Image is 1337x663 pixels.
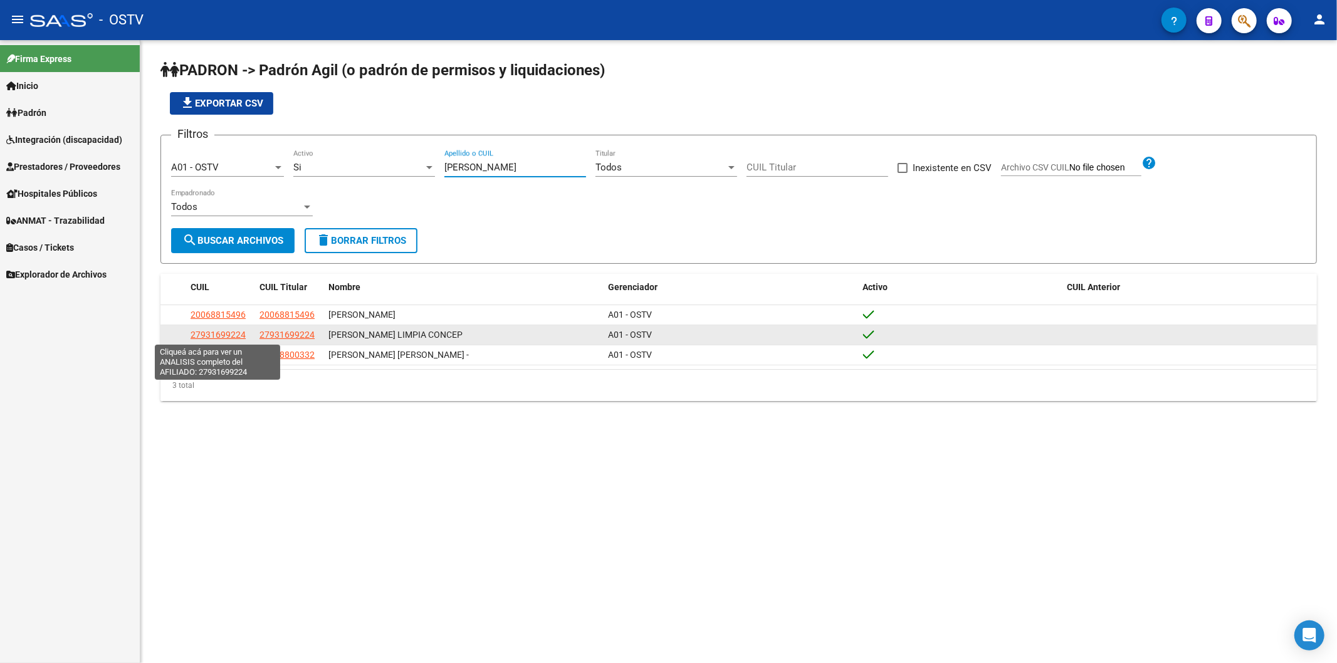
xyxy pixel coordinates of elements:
[608,350,652,360] span: A01 - OSTV
[171,162,219,173] span: A01 - OSTV
[863,282,888,292] span: Activo
[328,310,396,320] span: [PERSON_NAME]
[191,310,246,320] span: 20068815496
[182,235,283,246] span: Buscar Archivos
[171,201,197,212] span: Todos
[1141,155,1156,170] mat-icon: help
[191,330,246,340] span: 27931699224
[1001,162,1069,172] span: Archivo CSV CUIL
[180,98,263,109] span: Exportar CSV
[608,310,652,320] span: A01 - OSTV
[858,274,1062,301] datatable-header-cell: Activo
[608,282,658,292] span: Gerenciador
[323,274,603,301] datatable-header-cell: Nombre
[316,232,331,248] mat-icon: delete
[6,187,97,201] span: Hospitales Públicos
[328,330,463,340] span: [PERSON_NAME] LIMPIA CONCEP
[171,228,295,253] button: Buscar Archivos
[260,310,315,320] span: 20068815496
[171,125,214,143] h3: Filtros
[191,350,246,360] span: 20408800332
[1294,620,1324,650] div: Open Intercom Messenger
[1069,162,1141,174] input: Archivo CSV CUIL
[160,370,1317,401] div: 3 total
[6,52,71,66] span: Firma Express
[305,228,417,253] button: Borrar Filtros
[191,282,209,292] span: CUIL
[254,274,323,301] datatable-header-cell: CUIL Titular
[1062,274,1317,301] datatable-header-cell: CUIL Anterior
[260,330,315,340] span: 27931699224
[180,95,195,110] mat-icon: file_download
[1067,282,1121,292] span: CUIL Anterior
[293,162,301,173] span: Si
[6,79,38,93] span: Inicio
[6,133,122,147] span: Integración (discapacidad)
[6,106,46,120] span: Padrón
[316,235,406,246] span: Borrar Filtros
[99,6,144,34] span: - OSTV
[260,282,307,292] span: CUIL Titular
[10,12,25,27] mat-icon: menu
[186,274,254,301] datatable-header-cell: CUIL
[6,214,105,227] span: ANMAT - Trazabilidad
[170,92,273,115] button: Exportar CSV
[182,232,197,248] mat-icon: search
[913,160,992,175] span: Inexistente en CSV
[1312,12,1327,27] mat-icon: person
[6,241,74,254] span: Casos / Tickets
[6,268,107,281] span: Explorador de Archivos
[160,61,605,79] span: PADRON -> Padrón Agil (o padrón de permisos y liquidaciones)
[595,162,622,173] span: Todos
[6,160,120,174] span: Prestadores / Proveedores
[608,330,652,340] span: A01 - OSTV
[328,282,360,292] span: Nombre
[603,274,857,301] datatable-header-cell: Gerenciador
[328,350,469,360] span: [PERSON_NAME] [PERSON_NAME] -
[260,350,315,360] span: 20408800332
